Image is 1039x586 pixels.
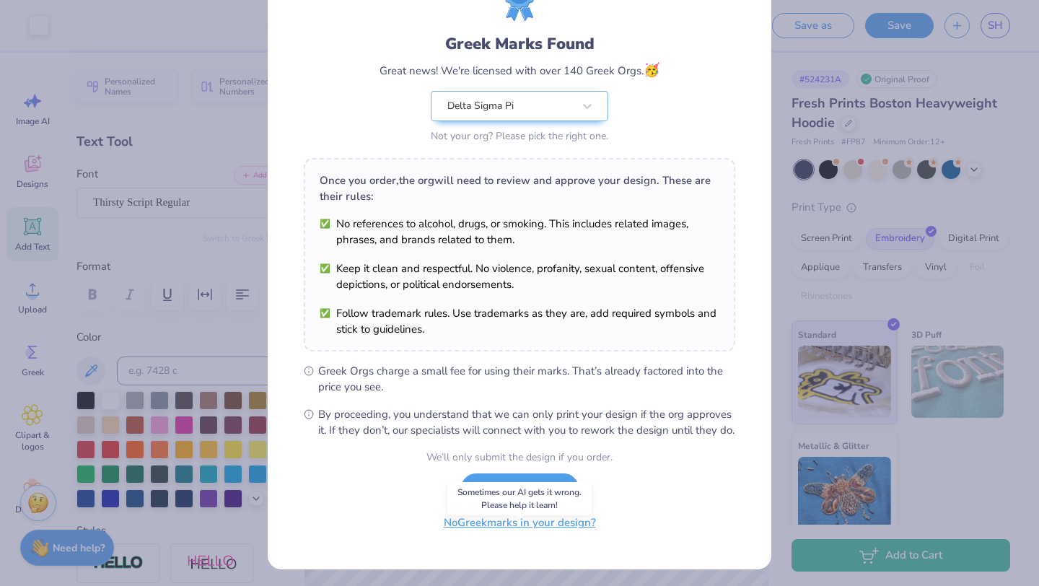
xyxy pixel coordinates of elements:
button: I Understand! [461,473,579,503]
span: By proceeding, you understand that we can only print your design if the org approves it. If they ... [318,406,735,438]
button: NoGreekmarks in your design? [431,508,608,538]
div: Not your org? Please pick the right one. [431,128,608,144]
li: Keep it clean and respectful. No violence, profanity, sexual content, offensive depictions, or po... [320,261,719,292]
div: Greek Marks Found [445,32,595,56]
span: 🥳 [644,61,659,79]
span: Greek Orgs charge a small fee for using their marks. That’s already factored into the price you see. [318,363,735,395]
div: Once you order, the org will need to review and approve your design. These are their rules: [320,172,719,204]
li: Follow trademark rules. Use trademarks as they are, add required symbols and stick to guidelines. [320,305,719,337]
div: Great news! We're licensed with over 140 Greek Orgs. [380,61,659,80]
div: We’ll only submit the design if you order. [426,450,613,465]
li: No references to alcohol, drugs, or smoking. This includes related images, phrases, and brands re... [320,216,719,248]
div: Sometimes our AI gets it wrong. Please help it learn! [447,482,592,515]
